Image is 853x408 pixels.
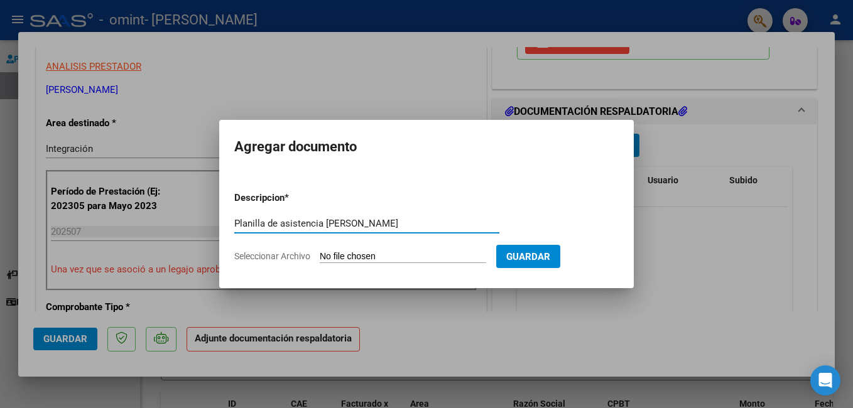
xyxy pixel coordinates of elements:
[810,365,840,395] div: Open Intercom Messenger
[234,251,310,261] span: Seleccionar Archivo
[506,251,550,262] span: Guardar
[234,135,619,159] h2: Agregar documento
[496,245,560,268] button: Guardar
[234,191,350,205] p: Descripcion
